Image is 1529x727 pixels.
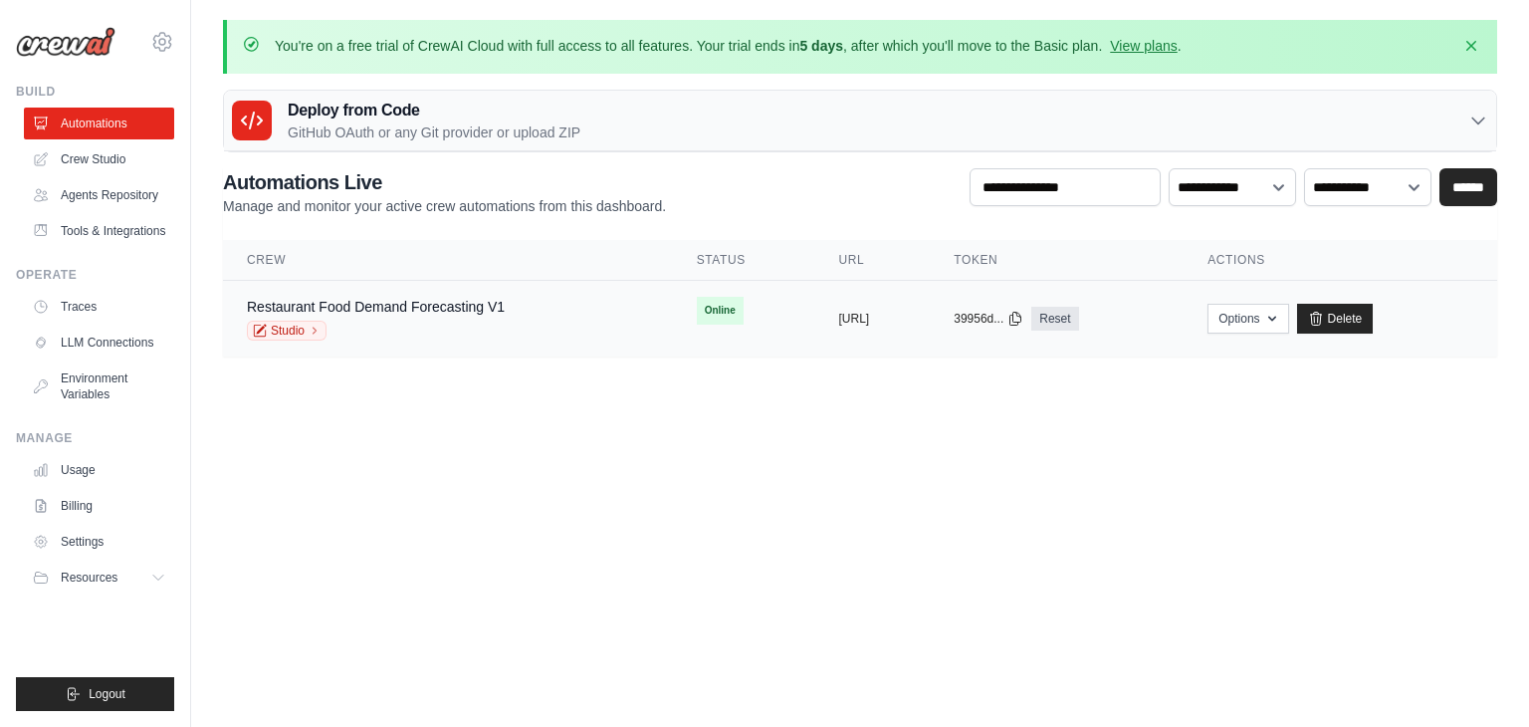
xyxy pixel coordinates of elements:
[16,84,174,100] div: Build
[1031,307,1078,331] a: Reset
[223,240,673,281] th: Crew
[288,99,580,122] h3: Deploy from Code
[815,240,931,281] th: URL
[1207,304,1288,334] button: Options
[799,38,843,54] strong: 5 days
[275,36,1182,56] p: You're on a free trial of CrewAI Cloud with full access to all features. Your trial ends in , aft...
[16,27,115,57] img: Logo
[24,526,174,558] a: Settings
[288,122,580,142] p: GitHub OAuth or any Git provider or upload ZIP
[1297,304,1374,334] a: Delete
[1184,240,1497,281] th: Actions
[247,299,505,315] a: Restaurant Food Demand Forecasting V1
[16,267,174,283] div: Operate
[16,430,174,446] div: Manage
[24,215,174,247] a: Tools & Integrations
[24,363,174,410] a: Environment Variables
[24,490,174,522] a: Billing
[24,108,174,139] a: Automations
[24,454,174,486] a: Usage
[24,143,174,175] a: Crew Studio
[89,686,125,702] span: Logout
[16,677,174,711] button: Logout
[930,240,1184,281] th: Token
[223,196,666,216] p: Manage and monitor your active crew automations from this dashboard.
[24,327,174,359] a: LLM Connections
[24,291,174,323] a: Traces
[24,562,174,594] button: Resources
[223,168,666,196] h2: Automations Live
[673,240,815,281] th: Status
[24,179,174,211] a: Agents Repository
[697,297,744,325] span: Online
[61,570,117,586] span: Resources
[247,321,327,341] a: Studio
[954,311,1023,327] button: 39956d...
[1110,38,1177,54] a: View plans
